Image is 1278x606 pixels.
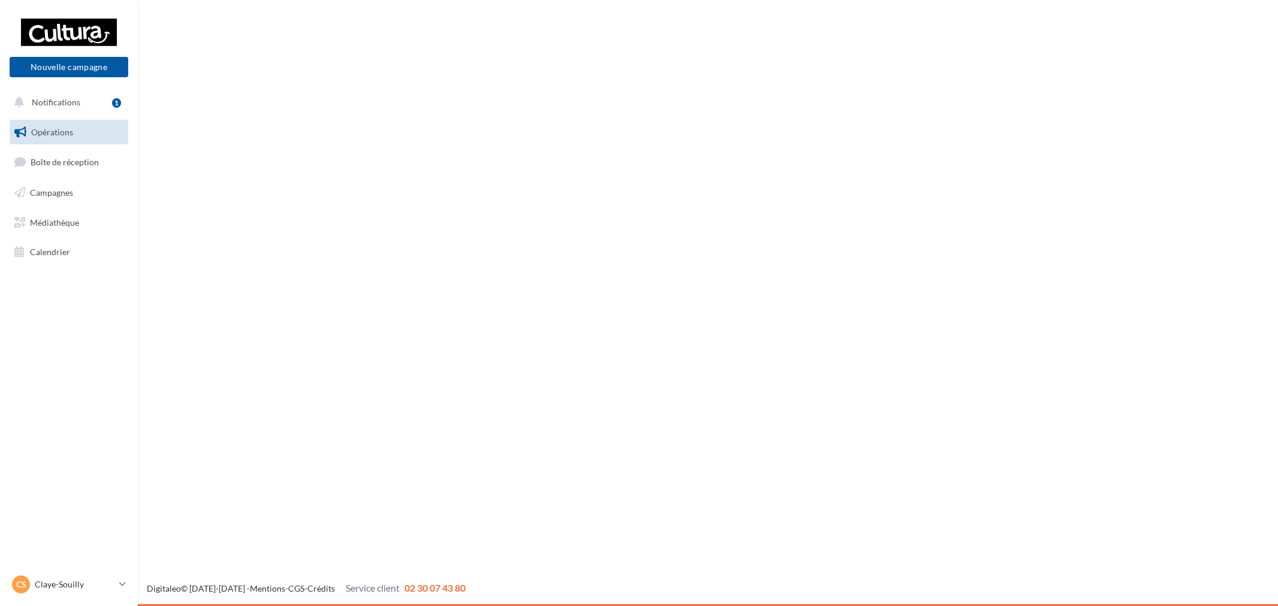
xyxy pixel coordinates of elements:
[346,582,400,593] span: Service client
[35,578,114,590] p: Claye-Souilly
[32,97,80,107] span: Notifications
[10,573,128,596] a: CS Claye-Souilly
[30,187,73,198] span: Campagnes
[30,247,70,257] span: Calendrier
[31,127,73,137] span: Opérations
[7,120,131,145] a: Opérations
[307,583,335,593] a: Crédits
[7,90,126,115] button: Notifications 1
[7,180,131,205] a: Campagnes
[288,583,304,593] a: CGS
[147,583,181,593] a: Digitaleo
[7,240,131,265] a: Calendrier
[112,98,121,108] div: 1
[31,157,99,167] span: Boîte de réception
[16,578,26,590] span: CS
[404,582,466,593] span: 02 30 07 43 80
[250,583,285,593] a: Mentions
[7,149,131,175] a: Boîte de réception
[30,217,79,227] span: Médiathèque
[7,210,131,235] a: Médiathèque
[10,57,128,77] button: Nouvelle campagne
[147,583,466,593] span: © [DATE]-[DATE] - - -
